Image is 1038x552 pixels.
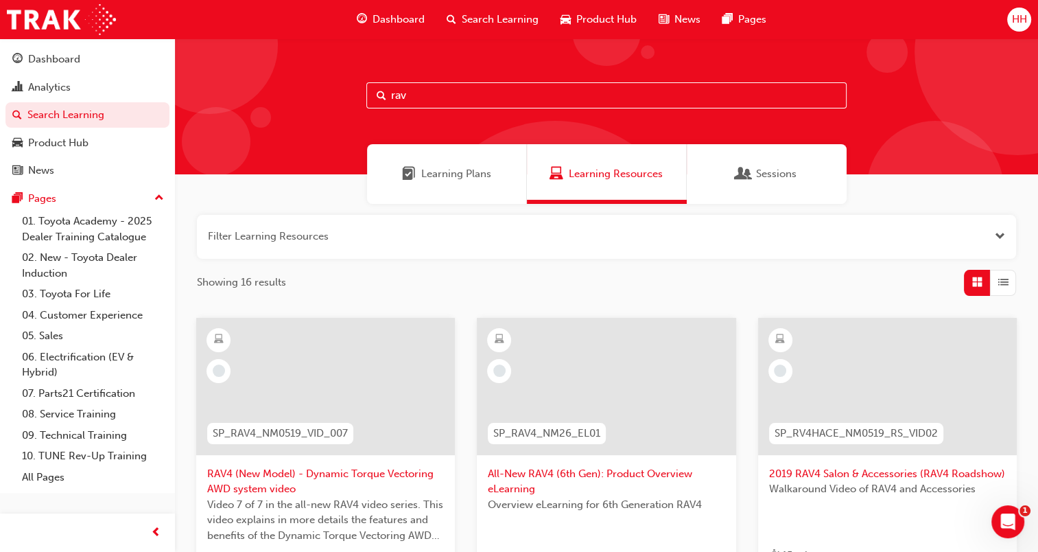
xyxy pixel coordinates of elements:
span: All-New RAV4 (6th Gen): Product Overview eLearning [488,466,724,497]
span: news-icon [12,165,23,177]
span: news-icon [659,11,669,28]
span: Sessions [737,166,751,182]
span: learningRecordVerb_NONE-icon [493,365,506,377]
span: learningResourceType_ELEARNING-icon [775,331,785,349]
a: News [5,158,169,183]
span: pages-icon [722,11,733,28]
a: pages-iconPages [711,5,777,34]
span: SP_RAV4_NM0519_VID_007 [213,426,348,441]
span: Walkaround Video of RAV4 and Accessories [769,481,1006,497]
a: Analytics [5,75,169,100]
span: RAV4 (New Model) - Dynamic Torque Vectoring AWD system video [207,466,444,497]
a: news-iconNews [648,5,711,34]
a: 01. Toyota Academy - 2025 Dealer Training Catalogue [16,211,169,247]
span: search-icon [447,11,456,28]
span: guage-icon [12,54,23,66]
span: Video 7 of 7 in the all-new RAV4 video series. This video explains in more details the features a... [207,497,444,544]
a: 02. New - Toyota Dealer Induction [16,247,169,284]
img: Trak [7,4,116,35]
a: 07. Parts21 Certification [16,383,169,404]
span: Sessions [756,166,797,182]
span: Showing 16 results [197,275,286,290]
input: Search... [366,82,847,108]
span: HH [1011,12,1026,27]
span: List [998,275,1008,290]
span: Learning Plans [421,166,491,182]
a: guage-iconDashboard [346,5,436,34]
button: Pages [5,186,169,211]
a: SessionsSessions [687,144,847,204]
a: 04. Customer Experience [16,305,169,326]
span: Learning Resources [550,166,563,182]
div: News [28,163,54,179]
button: HH [1007,8,1031,32]
a: Learning PlansLearning Plans [367,144,527,204]
span: News [674,12,700,27]
a: car-iconProduct Hub [550,5,648,34]
span: Learning Plans [402,166,416,182]
span: guage-icon [357,11,367,28]
span: learningResourceType_ELEARNING-icon [214,331,224,349]
span: prev-icon [151,525,161,542]
span: learningRecordVerb_NONE-icon [774,365,786,377]
button: Open the filter [995,229,1005,244]
a: 06. Electrification (EV & Hybrid) [16,347,169,383]
a: 03. Toyota For Life [16,284,169,305]
a: Dashboard [5,47,169,72]
span: Product Hub [576,12,637,27]
a: Learning ResourcesLearning Resources [527,144,687,204]
span: search-icon [12,109,22,122]
iframe: Intercom live chat [991,505,1024,538]
div: Product Hub [28,135,89,151]
a: 08. Service Training [16,404,169,425]
span: Search Learning [462,12,539,27]
a: All Pages [16,467,169,488]
button: DashboardAnalyticsSearch LearningProduct HubNews [5,44,169,186]
span: SP_RAV4_NM26_EL01 [493,426,600,441]
span: chart-icon [12,82,23,94]
span: Grid [972,275,982,290]
span: 2019 RAV4 Salon & Accessories (RAV4 Roadshow) [769,466,1006,482]
a: Product Hub [5,130,169,156]
span: 1 [1019,505,1030,516]
span: up-icon [154,189,164,207]
span: Search [377,88,386,104]
span: learningRecordVerb_NONE-icon [213,365,225,377]
span: car-icon [12,137,23,150]
span: pages-icon [12,193,23,205]
span: Learning Resources [569,166,663,182]
a: 05. Sales [16,325,169,347]
a: 10. TUNE Rev-Up Training [16,446,169,467]
span: learningResourceType_ELEARNING-icon [495,331,504,349]
span: Overview eLearning for 6th Generation RAV4 [488,497,724,513]
div: Dashboard [28,51,80,67]
span: Dashboard [373,12,425,27]
a: Search Learning [5,102,169,128]
a: search-iconSearch Learning [436,5,550,34]
span: car-icon [561,11,571,28]
a: 09. Technical Training [16,425,169,446]
div: Analytics [28,80,71,95]
span: SP_RV4HACE_NM0519_RS_VID02 [775,426,938,441]
span: Pages [738,12,766,27]
div: Pages [28,191,56,207]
